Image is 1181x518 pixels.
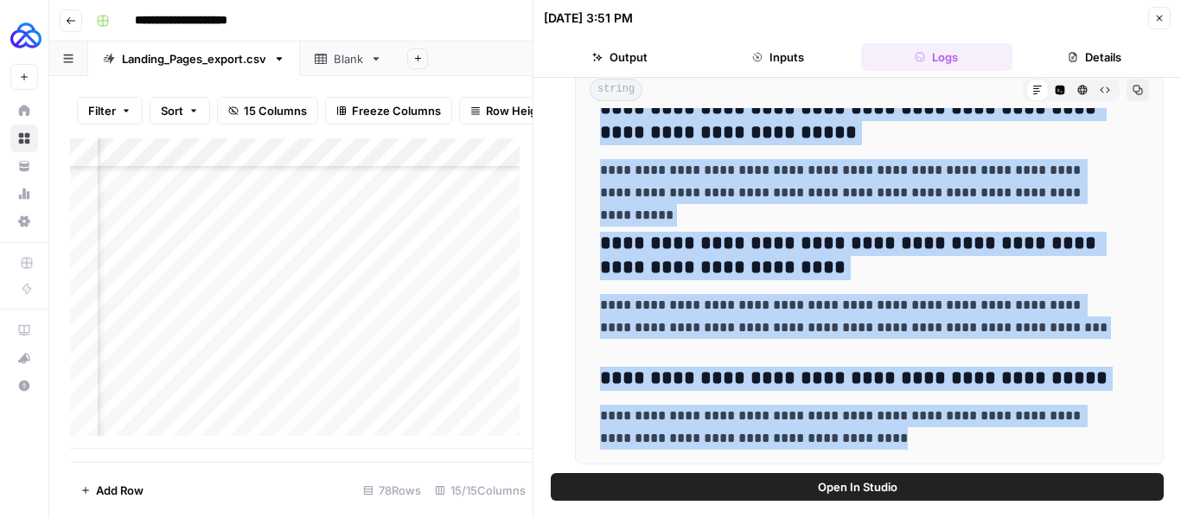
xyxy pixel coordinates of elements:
[10,372,38,400] button: Help + Support
[486,102,548,119] span: Row Height
[70,476,154,504] button: Add Row
[551,473,1164,501] button: Open In Studio
[352,102,441,119] span: Freeze Columns
[334,50,363,67] div: Blank
[544,43,695,71] button: Output
[10,344,38,372] button: What's new?
[590,79,642,101] span: string
[217,97,318,125] button: 15 Columns
[1019,43,1171,71] button: Details
[300,42,397,76] a: Blank
[325,97,452,125] button: Freeze Columns
[428,476,533,504] div: 15/15 Columns
[459,97,559,125] button: Row Height
[10,208,38,235] a: Settings
[10,14,38,57] button: Workspace: AUQ
[77,97,143,125] button: Filter
[576,31,1163,464] div: 4 ms
[122,50,266,67] div: Landing_Pages_export.csv
[10,152,38,180] a: Your Data
[161,102,183,119] span: Sort
[702,43,853,71] button: Inputs
[818,478,897,496] span: Open In Studio
[10,125,38,152] a: Browse
[10,317,38,344] a: AirOps Academy
[10,97,38,125] a: Home
[88,102,116,119] span: Filter
[88,42,300,76] a: Landing_Pages_export.csv
[861,43,1012,71] button: Logs
[356,476,428,504] div: 78 Rows
[10,180,38,208] a: Usage
[244,102,307,119] span: 15 Columns
[96,482,144,499] span: Add Row
[150,97,210,125] button: Sort
[544,10,633,27] div: [DATE] 3:51 PM
[10,20,41,51] img: AUQ Logo
[11,345,37,371] div: What's new?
